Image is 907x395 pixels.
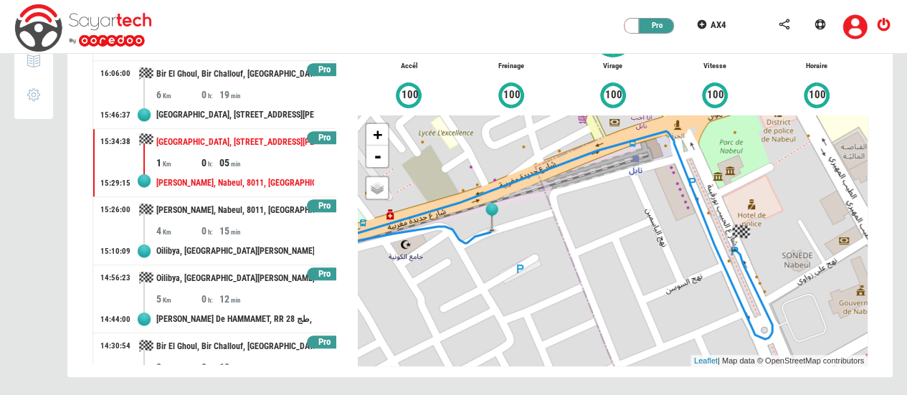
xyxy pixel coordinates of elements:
[307,199,342,213] div: Pro
[219,360,265,374] div: 19
[201,292,219,306] div: 0
[100,136,130,148] div: 15:34:38
[664,61,766,72] p: Vitesse
[156,292,201,306] div: 5
[156,156,201,170] div: 1
[201,224,219,238] div: 0
[100,204,130,216] div: 15:26:00
[156,333,314,360] div: Bir El Ghoul, Bir Challouf, [GEOGRAPHIC_DATA], [GEOGRAPHIC_DATA], 8000, [GEOGRAPHIC_DATA]
[481,203,503,233] img: tripview_af.png
[156,170,314,196] div: [PERSON_NAME], Nabeul, 8011, [GEOGRAPHIC_DATA]
[219,87,265,102] div: 19
[400,87,419,103] span: 100
[201,87,219,102] div: 0
[358,61,460,72] p: Accél
[307,131,342,145] div: Pro
[694,356,718,365] a: Leaflet
[632,19,675,33] div: Pro
[156,265,314,292] div: Oilibya, [GEOGRAPHIC_DATA][PERSON_NAME], [GEOGRAPHIC_DATA], [GEOGRAPHIC_DATA], [GEOGRAPHIC_DATA],...
[503,87,521,103] span: 100
[156,87,201,102] div: 6
[711,19,726,30] span: AX4
[808,87,827,103] span: 100
[219,224,265,238] div: 15
[307,267,342,281] div: Pro
[690,355,868,367] div: | Map data © OpenStreetMap contributors
[307,335,342,349] div: Pro
[156,224,201,238] div: 4
[366,146,388,167] a: Zoom out
[706,87,725,103] span: 100
[201,156,219,170] div: 0
[604,87,623,103] span: 100
[219,156,265,170] div: 05
[156,102,314,128] div: [GEOGRAPHIC_DATA], [STREET_ADDRESS][PERSON_NAME][PERSON_NAME]
[100,246,130,257] div: 15:10:09
[156,238,314,265] div: Oilibya, [GEOGRAPHIC_DATA][PERSON_NAME], [GEOGRAPHIC_DATA], [GEOGRAPHIC_DATA], [GEOGRAPHIC_DATA],...
[366,177,388,199] a: Layers
[156,129,314,156] div: [GEOGRAPHIC_DATA], [STREET_ADDRESS][PERSON_NAME][PERSON_NAME]
[100,110,130,121] div: 15:46:37
[766,61,868,72] p: Horaire
[100,314,130,325] div: 14:44:00
[156,61,314,87] div: Bir El Ghoul, Bir Challouf, [GEOGRAPHIC_DATA], [GEOGRAPHIC_DATA], 8000, [GEOGRAPHIC_DATA]
[460,61,561,72] p: Freinage
[156,306,314,333] div: [PERSON_NAME] De HAMMAMET, RR 28 طج, Bir El Ghoul, Bir Challouf, [GEOGRAPHIC_DATA], [GEOGRAPHIC_D...
[100,341,130,352] div: 14:30:54
[201,360,219,374] div: 0
[100,68,130,80] div: 16:06:00
[307,63,342,77] div: Pro
[366,124,388,146] a: Zoom in
[730,222,751,252] img: tripview_bf.png
[100,272,130,284] div: 14:56:23
[156,360,201,374] div: 8
[100,178,130,189] div: 15:29:15
[156,197,314,224] div: [PERSON_NAME], Nabeul, 8011, [GEOGRAPHIC_DATA]
[219,292,265,306] div: 12
[562,61,664,72] p: Virage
